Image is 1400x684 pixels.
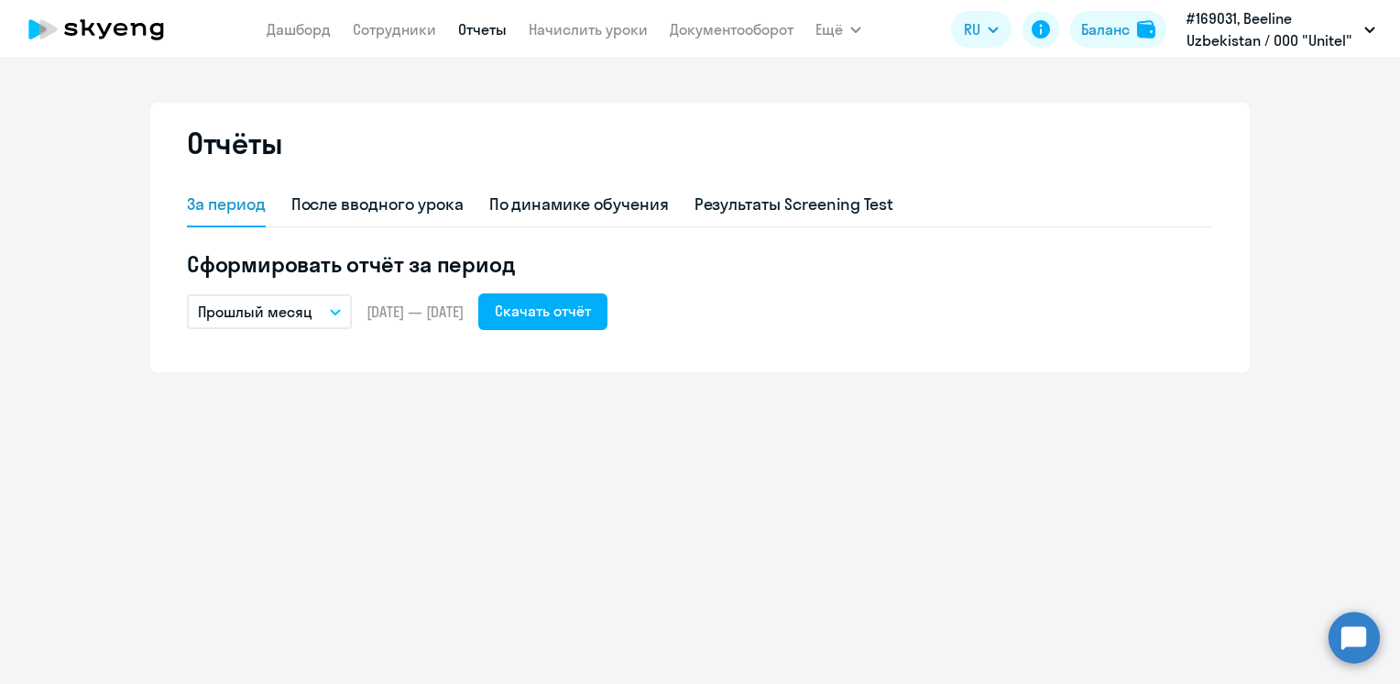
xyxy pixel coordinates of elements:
[489,193,669,216] div: По динамике обучения
[366,302,464,322] span: [DATE] — [DATE]
[1081,18,1130,40] div: Баланс
[670,20,793,39] a: Документооборот
[267,20,331,39] a: Дашборд
[478,293,607,330] button: Скачать отчёт
[529,20,648,39] a: Начислить уроки
[695,193,894,216] div: Результаты Screening Test
[187,125,282,161] h2: Отчёты
[815,18,843,40] span: Ещё
[187,294,352,329] button: Прошлый месяц
[187,193,266,216] div: За период
[353,20,436,39] a: Сотрудники
[291,193,464,216] div: После вводного урока
[458,20,507,39] a: Отчеты
[1177,7,1384,51] button: #169031, Beeline Uzbekistan / ООО "Unitel"
[1070,11,1166,48] button: Балансbalance
[964,18,980,40] span: RU
[187,249,1213,279] h5: Сформировать отчёт за период
[198,301,312,323] p: Прошлый месяц
[951,11,1012,48] button: RU
[815,11,861,48] button: Ещё
[1137,20,1155,39] img: balance
[1187,7,1357,51] p: #169031, Beeline Uzbekistan / ООО "Unitel"
[495,300,591,322] div: Скачать отчёт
